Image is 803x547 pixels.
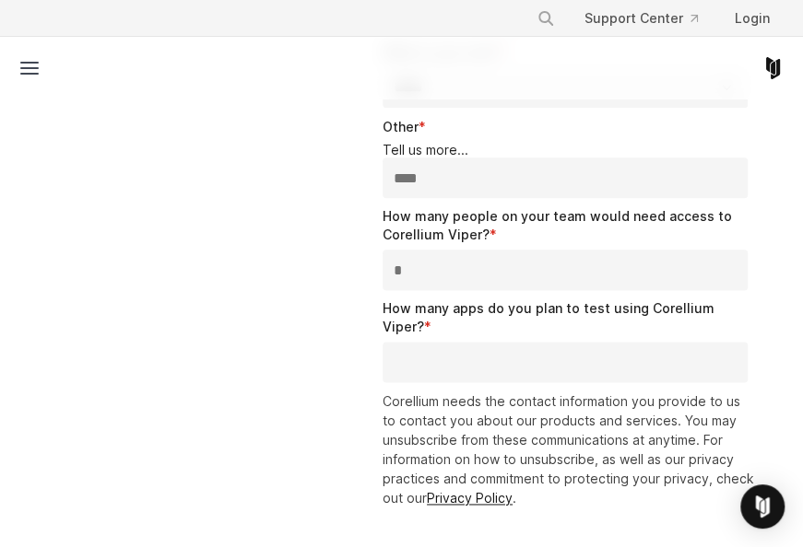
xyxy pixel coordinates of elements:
[522,2,785,35] div: Navigation Menu
[383,119,419,134] span: Other
[570,2,713,35] a: Support Center
[383,300,714,334] span: How many apps do you plan to test using Corellium Viper?
[427,490,513,506] a: Privacy Policy
[529,2,562,35] button: Search
[740,484,785,529] div: Open Intercom Messenger
[720,2,785,35] a: Login
[383,142,755,158] legend: Tell us more...
[383,391,755,507] p: Corellium needs the contact information you provide to us to contact you about our products and s...
[762,57,785,79] a: Corellium Home
[383,208,732,242] span: How many people on your team would need access to Corellium Viper?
